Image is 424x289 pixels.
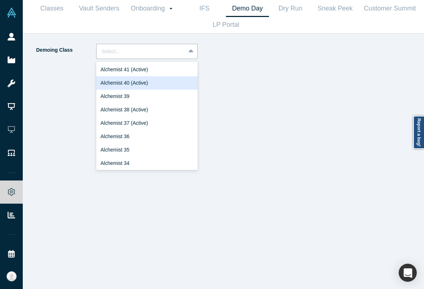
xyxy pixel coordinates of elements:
[96,143,198,157] div: Alchemist 35
[96,157,198,170] div: Alchemist 34
[35,44,96,56] label: Demoing Class
[413,116,424,149] a: Report a bug!
[96,90,198,103] div: Alchemist 39
[125,0,183,17] a: Onboarding
[96,63,198,76] div: Alchemist 41 (Active)
[7,8,17,18] img: Alchemist Vault Logo
[96,76,198,90] div: Alchemist 40 (Active)
[30,16,421,33] a: LP Portal
[96,130,198,143] div: Alchemist 36
[7,271,17,281] img: Katinka Harsányi's Account
[96,116,198,130] div: Alchemist 37 (Active)
[96,103,198,116] div: Alchemist 38 (Active)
